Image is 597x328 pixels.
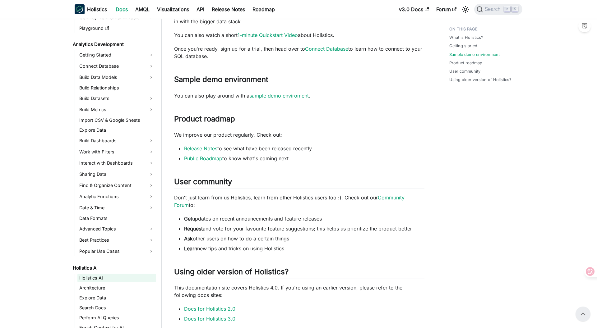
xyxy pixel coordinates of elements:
[77,303,156,312] a: Search Docs
[77,235,156,245] a: Best Practices
[184,235,193,242] strong: Ask
[77,192,156,202] a: Analytic Functions
[87,6,107,13] b: Holistics
[576,307,590,321] button: Scroll back to top
[77,105,156,115] a: Build Metrics
[449,52,500,57] a: Sample demo environment
[75,4,107,14] a: HolisticsHolistics
[184,225,203,232] strong: Request
[512,6,518,12] kbd: K
[77,84,156,92] a: Build Relationships
[249,93,309,99] a: sample demo enviroment
[174,177,424,189] h2: User community
[68,19,162,328] nav: Docs sidebar
[184,316,235,322] a: Docs for Holistics 3.0
[184,145,424,152] li: to see what have been released recently
[77,126,156,134] a: Explore Data
[174,131,424,139] p: We improve our product regularly. Check out:
[153,4,193,14] a: Visualizations
[77,61,156,71] a: Connect Database
[433,4,460,14] a: Forum
[77,214,156,223] a: Data Formats
[77,50,156,60] a: Getting Started
[184,215,424,222] li: updates on recent announcements and feature releases
[77,246,156,256] a: Popular Use Cases
[184,145,217,152] a: Release Notes
[112,4,132,14] a: Docs
[77,136,156,146] a: Build Dashboards
[460,4,470,14] button: Switch between dark and light mode (currently light mode)
[71,40,156,49] a: Analytics Development
[504,6,510,12] kbd: ⌘
[474,4,522,15] button: Search (Command+K)
[184,225,424,232] li: and vote for your favourite feature suggestions; this helps us prioritize the product better
[77,158,156,168] a: Interact with Dashboards
[77,72,156,82] a: Build Data Models
[77,203,156,213] a: Date & Time
[174,194,424,209] p: Don't just learn from us Holistics, learn from other Holistics users too :). Check out our to:
[174,194,405,208] a: Community Forum
[71,264,156,272] a: Holistics AI
[449,34,483,40] a: What is Holistics?
[449,43,477,49] a: Getting started
[77,180,156,190] a: Find & Organize Content
[132,4,153,14] a: AMQL
[174,267,424,279] h2: Using older version of Holistics?
[77,294,156,302] a: Explore Data
[77,93,156,103] a: Build Datasets
[395,4,433,14] a: v3.0 Docs
[77,274,156,282] a: Holistics AI
[483,7,504,12] span: Search
[184,245,424,252] li: new tips and tricks on using Holistics.
[77,116,156,125] a: Import CSV & Google Sheets
[449,68,480,74] a: User community
[184,235,424,242] li: other users on how to do a certain things
[174,45,424,60] p: Once you're ready, sign up for a trial, then head over to to learn how to connect to your SQL dat...
[174,31,424,39] p: You can also watch a short about Holistics.
[184,155,222,162] a: Public Roadmap
[238,32,298,38] a: 1-minute Quickstart Video
[77,224,156,234] a: Advanced Topics
[449,77,511,83] a: Using older version of Holistics?
[75,4,85,14] img: Holistics
[184,245,197,252] strong: Learn
[174,75,424,87] h2: Sample demo environment
[208,4,249,14] a: Release Notes
[77,169,156,179] a: Sharing Data
[184,306,235,312] a: Docs for Holistics 2.0
[174,114,424,126] h2: Product roadmap
[449,60,482,66] a: Product roadmap
[174,284,424,299] p: This documentation site covers Holistics 4.0. If you're using an earlier version, please refer to...
[77,147,156,157] a: Work with Filters
[184,155,424,162] li: to know what's coming next.
[184,216,192,222] strong: Get
[77,284,156,292] a: Architecture
[305,46,348,52] a: Connect Database
[249,4,279,14] a: Roadmap
[77,313,156,322] a: Perform AI Queries
[77,24,156,33] a: Playground
[174,92,424,99] p: You can also play around with a .
[193,4,208,14] a: API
